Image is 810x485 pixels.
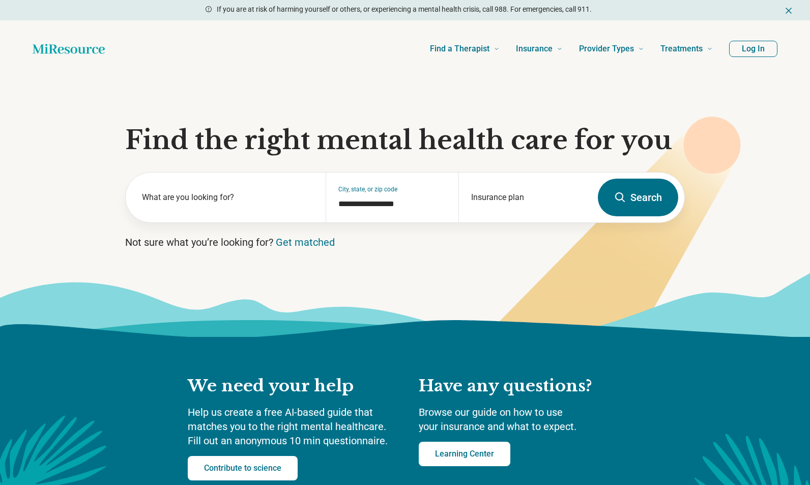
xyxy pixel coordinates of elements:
[142,191,313,204] label: What are you looking for?
[430,42,489,56] span: Find a Therapist
[729,41,777,57] button: Log In
[188,376,398,397] h2: We need your help
[188,456,298,480] a: Contribute to science
[125,125,685,156] h1: Find the right mental health care for you
[579,28,644,69] a: Provider Types
[419,405,622,434] p: Browse our guide on how to use your insurance and what to expect.
[33,39,105,59] a: Home page
[125,235,685,249] p: Not sure what you’re looking for?
[516,28,563,69] a: Insurance
[579,42,634,56] span: Provider Types
[430,28,500,69] a: Find a Therapist
[419,442,510,466] a: Learning Center
[598,179,678,216] button: Search
[276,236,335,248] a: Get matched
[660,28,713,69] a: Treatments
[516,42,553,56] span: Insurance
[784,4,794,16] button: Dismiss
[217,4,592,15] p: If you are at risk of harming yourself or others, or experiencing a mental health crisis, call 98...
[660,42,703,56] span: Treatments
[188,405,398,448] p: Help us create a free AI-based guide that matches you to the right mental healthcare. Fill out an...
[419,376,622,397] h2: Have any questions?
